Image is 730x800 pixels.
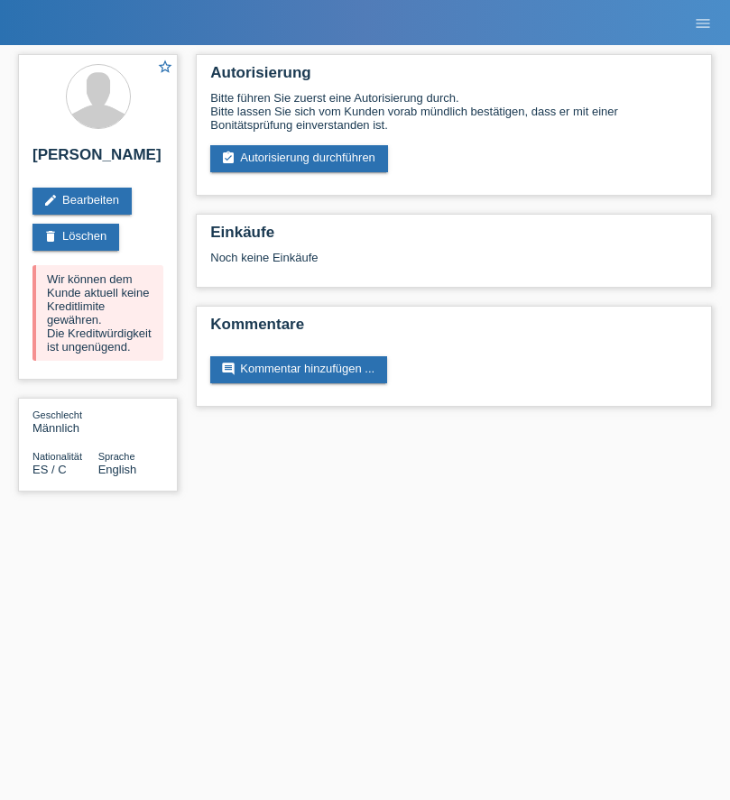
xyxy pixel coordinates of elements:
a: commentKommentar hinzufügen ... [210,356,387,383]
div: Bitte führen Sie zuerst eine Autorisierung durch. Bitte lassen Sie sich vom Kunden vorab mündlich... [210,91,698,132]
a: assignment_turned_inAutorisierung durchführen [210,145,388,172]
div: Noch keine Einkäufe [210,251,698,278]
a: star_border [157,59,173,78]
i: comment [221,362,236,376]
i: assignment_turned_in [221,151,236,165]
div: Männlich [32,408,98,435]
span: Sprache [98,451,135,462]
span: Nationalität [32,451,82,462]
h2: Kommentare [210,316,698,343]
h2: [PERSON_NAME] [32,146,163,173]
i: star_border [157,59,173,75]
span: English [98,463,137,476]
h2: Einkäufe [210,224,698,251]
i: delete [43,229,58,244]
h2: Autorisierung [210,64,698,91]
i: menu [694,14,712,32]
span: Geschlecht [32,409,82,420]
span: Spanien / C / 17.05.1990 [32,463,67,476]
a: editBearbeiten [32,188,132,215]
div: Wir können dem Kunde aktuell keine Kreditlimite gewähren. Die Kreditwürdigkeit ist ungenügend. [32,265,163,361]
a: deleteLöschen [32,224,119,251]
i: edit [43,193,58,207]
a: menu [685,17,721,28]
